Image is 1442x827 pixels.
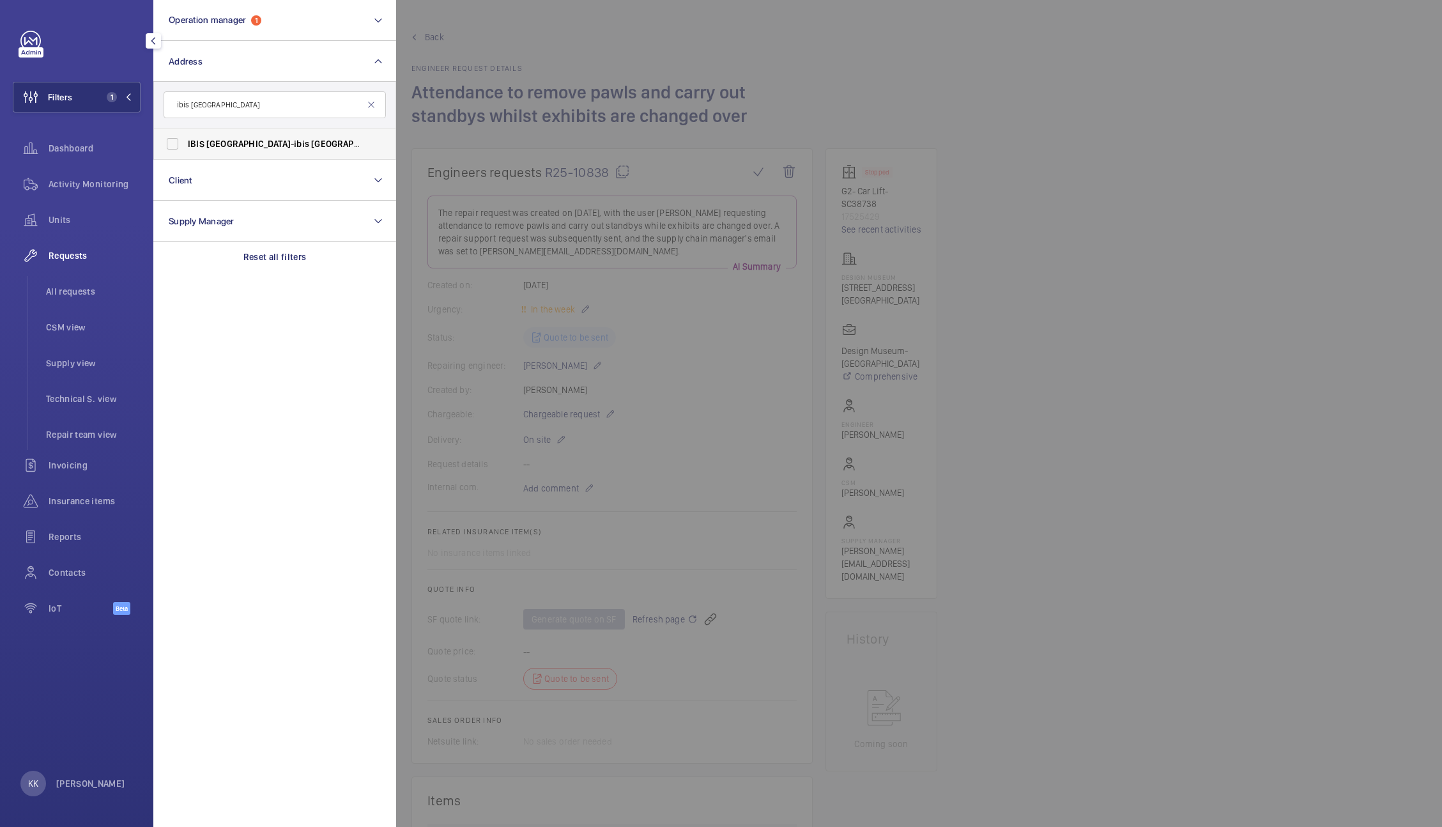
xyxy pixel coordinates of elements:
span: Repair team view [46,428,141,441]
span: Beta [113,602,130,615]
span: Insurance items [49,495,141,507]
span: Dashboard [49,142,141,155]
span: Reports [49,530,141,543]
span: Activity Monitoring [49,178,141,190]
span: IoT [49,602,113,615]
span: Filters [48,91,72,104]
span: Contacts [49,566,141,579]
span: All requests [46,285,141,298]
button: Filters1 [13,82,141,112]
span: Invoicing [49,459,141,472]
span: Units [49,213,141,226]
span: Technical S. view [46,392,141,405]
p: [PERSON_NAME] [56,777,125,790]
span: 1 [107,92,117,102]
span: Requests [49,249,141,262]
span: Supply view [46,357,141,369]
p: KK [28,777,38,790]
span: CSM view [46,321,141,334]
